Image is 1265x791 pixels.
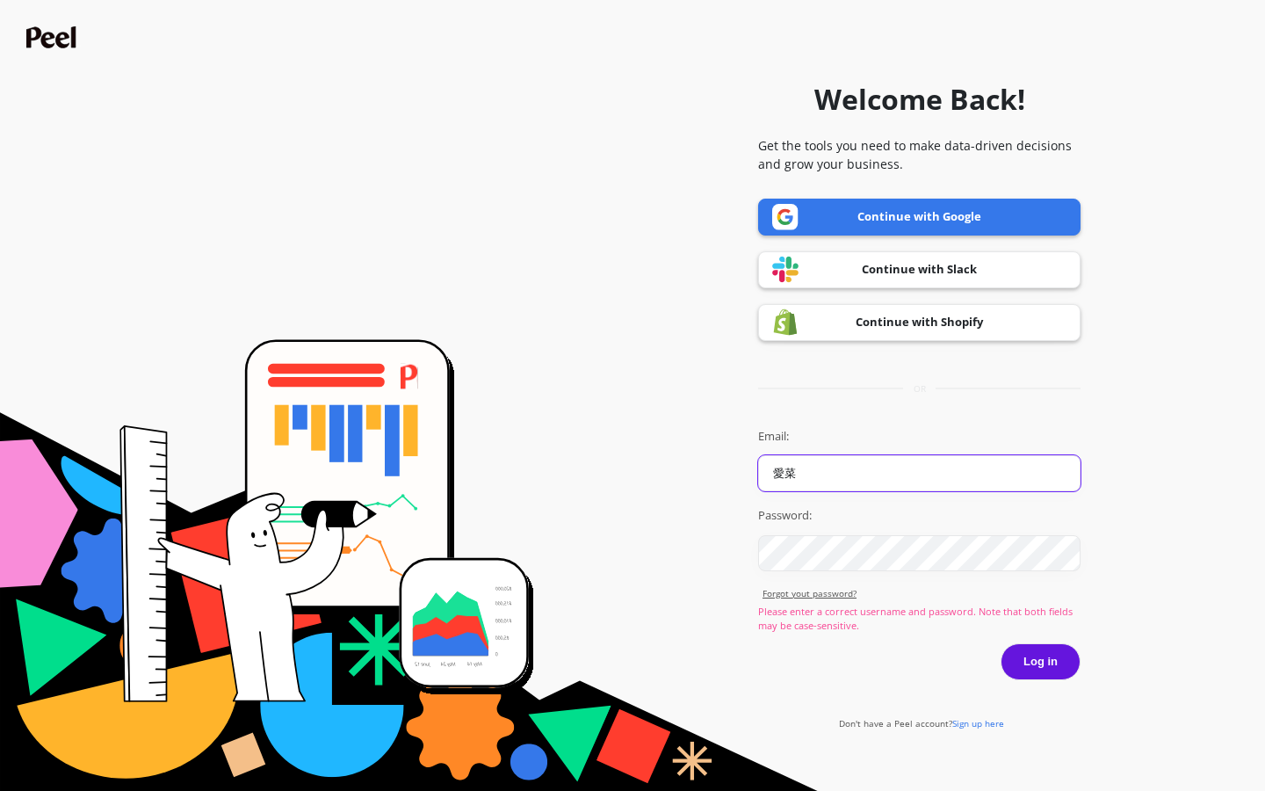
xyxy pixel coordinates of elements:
[758,136,1081,173] p: Get the tools you need to make data-driven decisions and grow your business.
[772,256,799,283] img: Slack logo
[839,717,1004,729] a: Don't have a Peel account?Sign up here
[763,587,1081,600] a: Forgot yout password?
[772,204,799,230] img: Google logo
[758,428,1081,446] label: Email:
[758,199,1081,236] a: Continue with Google
[26,26,81,48] img: Peel
[758,507,1081,525] label: Password:
[814,78,1025,120] h1: Welcome Back!
[758,251,1081,288] a: Continue with Slack
[952,717,1004,729] span: Sign up here
[772,308,799,336] img: Shopify logo
[758,605,1081,634] p: Please enter a correct username and password. Note that both fields may be case-sensitive.
[758,455,1081,491] input: you@example.com
[1001,643,1081,680] button: Log in
[758,382,1081,395] div: or
[758,304,1081,341] a: Continue with Shopify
